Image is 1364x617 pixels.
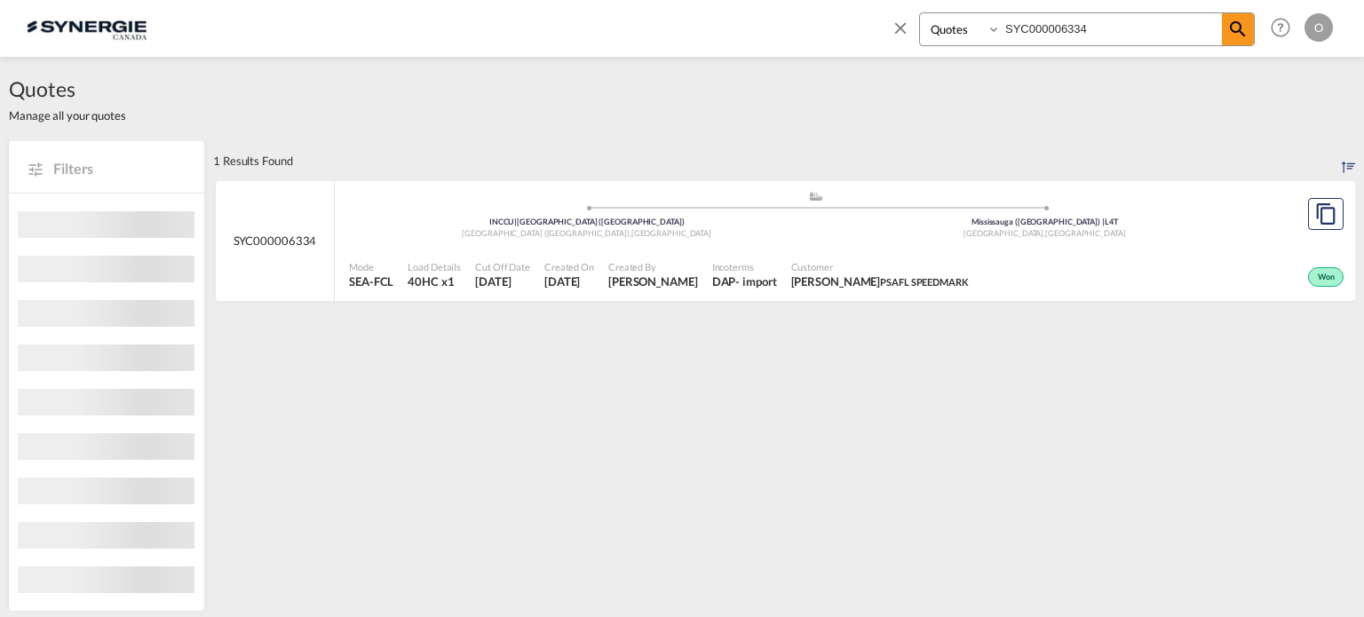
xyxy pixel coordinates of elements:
md-icon: icon-close [891,18,910,37]
span: SEA-FCL [349,273,393,289]
span: [GEOGRAPHIC_DATA] [631,228,711,238]
span: Ajay Samanta PSAFL SPEEDMARK [791,273,969,289]
div: SYC000006334 assets/icons/custom/ship-fill.svgassets/icons/custom/roll-o-plane.svgOriginPort of K... [216,181,1355,302]
span: PSAFL SPEEDMARK [880,276,969,288]
span: Help [1265,12,1296,43]
span: icon-close [891,12,919,55]
span: Load Details [408,260,461,273]
span: INCCU [GEOGRAPHIC_DATA] ([GEOGRAPHIC_DATA]) [489,217,685,226]
span: [GEOGRAPHIC_DATA] [1045,228,1125,238]
md-icon: assets/icons/custom/ship-fill.svg [805,192,827,201]
span: Cut Off Date [475,260,530,273]
md-icon: icon-magnify [1227,19,1249,40]
span: Created On [544,260,594,273]
span: Manage all your quotes [9,107,126,123]
md-icon: assets/icons/custom/copyQuote.svg [1315,203,1336,225]
span: Won [1318,272,1339,284]
span: , [1043,228,1045,238]
div: O [1305,13,1333,42]
span: 26 Nov 2024 [544,273,594,289]
span: Incoterms [712,260,777,273]
span: Mode [349,260,393,273]
span: Customer [791,260,969,273]
span: L4T [1105,217,1118,226]
div: Help [1265,12,1305,44]
div: Sort by: Created On [1342,141,1355,180]
span: Quotes [9,75,126,103]
span: Mississauga ([GEOGRAPHIC_DATA]) [971,217,1105,226]
span: icon-magnify [1222,13,1254,45]
span: Pablo Gomez Saldarriaga [608,273,698,289]
span: , [630,228,631,238]
span: [GEOGRAPHIC_DATA] [964,228,1045,238]
span: 40HC x 1 [408,273,461,289]
div: DAP import [712,273,777,289]
div: - import [735,273,776,289]
span: | [1102,217,1105,226]
div: Won [1308,267,1344,287]
img: 1f56c880d42311ef80fc7dca854c8e59.png [27,8,147,48]
div: DAP [712,273,736,289]
span: Created By [608,260,698,273]
div: 1 Results Found [213,141,293,180]
span: [GEOGRAPHIC_DATA] ([GEOGRAPHIC_DATA]) [462,228,630,238]
span: | [514,217,517,226]
span: SYC000006334 [234,233,317,249]
span: 26 Nov 2024 [475,273,530,289]
input: Enter Quotation Number [1001,13,1222,44]
button: Copy Quote [1308,198,1344,230]
span: Filters [53,159,186,178]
